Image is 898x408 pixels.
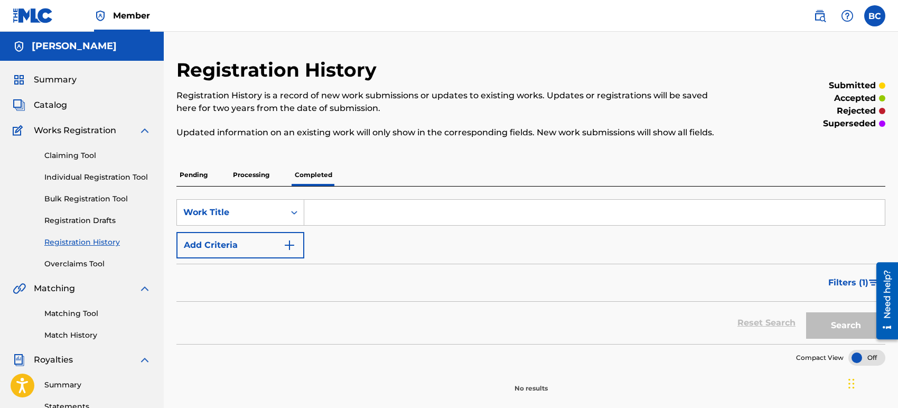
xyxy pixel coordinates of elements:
p: Pending [176,164,211,186]
p: Processing [230,164,273,186]
form: Search Form [176,199,885,344]
a: Claiming Tool [44,150,151,161]
p: No results [515,371,548,393]
a: Summary [44,379,151,391]
p: Updated information on an existing work will only show in the corresponding fields. New work subm... [176,126,722,139]
button: Add Criteria [176,232,304,258]
img: 9d2ae6d4665cec9f34b9.svg [283,239,296,252]
div: Work Title [183,206,278,219]
a: Public Search [809,5,830,26]
h2: Registration History [176,58,382,82]
img: Catalog [13,99,25,112]
a: Overclaims Tool [44,258,151,270]
span: Works Registration [34,124,116,137]
div: Drag [848,368,855,400]
img: Summary [13,73,25,86]
img: Matching [13,282,26,295]
span: Member [113,10,150,22]
img: help [841,10,854,22]
p: submitted [829,79,876,92]
a: Bulk Registration Tool [44,193,151,205]
a: Registration Drafts [44,215,151,226]
img: Accounts [13,40,25,53]
img: Top Rightsholder [94,10,107,22]
a: CatalogCatalog [13,99,67,112]
img: Works Registration [13,124,26,137]
img: Royalties [13,354,25,366]
h5: BENJAMIN Coakley [32,40,117,52]
span: Filters ( 1 ) [828,276,868,289]
p: Completed [292,164,335,186]
img: expand [138,282,151,295]
a: Registration History [44,237,151,248]
p: Registration History is a record of new work submissions or updates to existing works. Updates or... [176,89,722,115]
p: rejected [837,105,876,117]
a: Matching Tool [44,308,151,319]
iframe: Chat Widget [845,357,898,408]
span: Matching [34,282,75,295]
img: expand [138,354,151,366]
div: User Menu [864,5,885,26]
span: Catalog [34,99,67,112]
iframe: Resource Center [868,258,898,343]
p: accepted [834,92,876,105]
img: expand [138,124,151,137]
p: superseded [823,117,876,130]
img: MLC Logo [13,8,53,23]
div: Help [837,5,858,26]
button: Filters (1) [822,270,885,296]
a: Individual Registration Tool [44,172,151,183]
a: SummarySummary [13,73,77,86]
span: Royalties [34,354,73,366]
span: Compact View [796,353,844,363]
span: Summary [34,73,77,86]
a: Match History [44,330,151,341]
img: search [813,10,826,22]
